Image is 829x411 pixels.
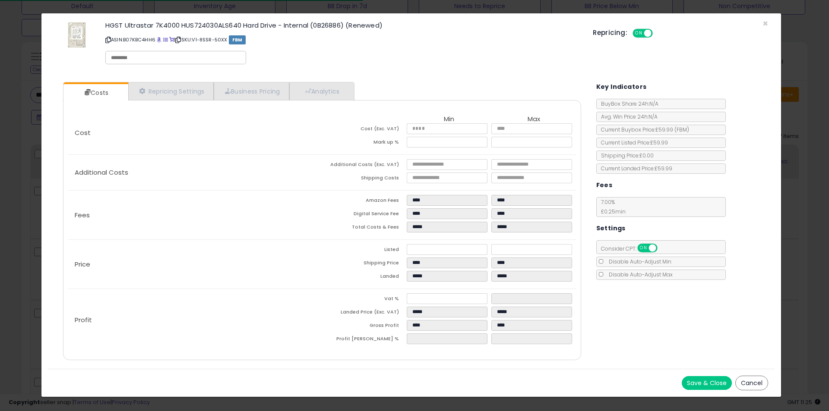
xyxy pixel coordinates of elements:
[68,212,322,219] p: Fees
[604,258,671,265] span: Disable Auto-Adjust Min
[68,169,322,176] p: Additional Costs
[597,113,658,120] span: Avg. Win Price 24h: N/A
[322,173,407,186] td: Shipping Costs
[597,245,669,252] span: Consider CPT:
[597,100,658,107] span: BuyBox Share 24h: N/A
[68,317,322,323] p: Profit
[105,22,580,28] h3: HGST Ultrastar 7K4000 HUS724030ALS640 Hard Drive - Internal (0B26886) (Renewed)
[322,208,407,222] td: Digital Service Fee
[638,245,649,252] span: ON
[289,82,353,100] a: Analytics
[597,208,626,215] span: £0.25 min
[322,137,407,150] td: Mark up %
[214,82,289,100] a: Business Pricing
[597,152,654,159] span: Shipping Price: £0.00
[128,82,214,100] a: Repricing Settings
[169,36,174,43] a: Your listing only
[322,123,407,137] td: Cost (Exc. VAT)
[596,82,647,92] h5: Key Indicators
[163,36,168,43] a: All offer listings
[105,33,580,47] p: ASIN: B07KBC4HH6 | SKU: V1-8SSR-50XX
[674,126,689,133] span: ( FBM )
[68,129,322,136] p: Cost
[229,35,246,44] span: FBM
[655,126,689,133] span: £59.99
[322,271,407,284] td: Landed
[682,376,732,390] button: Save & Close
[322,307,407,320] td: Landed Price (Exc. VAT)
[604,271,673,278] span: Disable Auto-Adjust Max
[597,165,672,172] span: Current Landed Price: £59.99
[593,29,627,36] h5: Repricing:
[322,257,407,271] td: Shipping Price
[597,198,626,215] span: 7.00 %
[157,36,161,43] a: BuyBox page
[407,116,491,123] th: Min
[63,84,127,101] a: Costs
[491,116,576,123] th: Max
[322,159,407,173] td: Additional Costs (Exc. VAT)
[597,126,689,133] span: Current Buybox Price:
[596,223,626,234] h5: Settings
[656,245,670,252] span: OFF
[633,30,644,37] span: ON
[68,261,322,268] p: Price
[322,195,407,208] td: Amazon Fees
[68,22,86,48] img: 51hxfebScaL._SL60_.jpg
[596,180,613,191] h5: Fees
[652,30,665,37] span: OFF
[322,293,407,307] td: Vat %
[322,333,407,347] td: Profit [PERSON_NAME] %
[597,139,668,146] span: Current Listed Price: £59.99
[322,244,407,257] td: Listed
[763,17,768,30] span: ×
[735,376,768,390] button: Cancel
[322,320,407,333] td: Gross Profit
[322,222,407,235] td: Total Costs & Fees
